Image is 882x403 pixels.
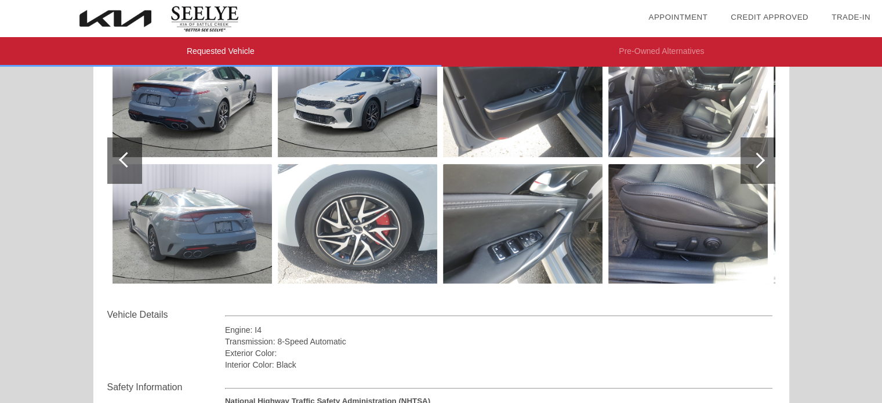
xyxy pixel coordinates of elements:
img: 7fd5e5bef7f465cbf7b7516719df7965.jpg [608,164,768,284]
a: Credit Approved [731,13,808,21]
img: 01e863f9f7a772266aec8129b8a199e4.jpg [112,164,272,284]
img: 67a0a9340f9fc552357315743a31c729.jpg [608,38,768,157]
div: Vehicle Details [107,308,225,322]
div: Exterior Color: [225,347,773,359]
img: 3e63e53fe994c921dd1cee98cd57118c.jpg [278,38,437,157]
img: 3dfecd3750568f853fda1eafe600fd76.jpg [278,164,437,284]
img: b276c9b86d22027cb16331501114940c.jpg [443,38,602,157]
a: Appointment [648,13,707,21]
div: Safety Information [107,380,225,394]
img: 3b1c5300782a7a7f2c1bc6c123f11c08.jpg [443,164,602,284]
div: Interior Color: Black [225,359,773,371]
div: Transmission: 8-Speed Automatic [225,336,773,347]
a: Trade-In [832,13,870,21]
div: Engine: I4 [225,324,773,336]
img: 8905f51848936d62a4da287540ee5a40.jpg [112,38,272,157]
